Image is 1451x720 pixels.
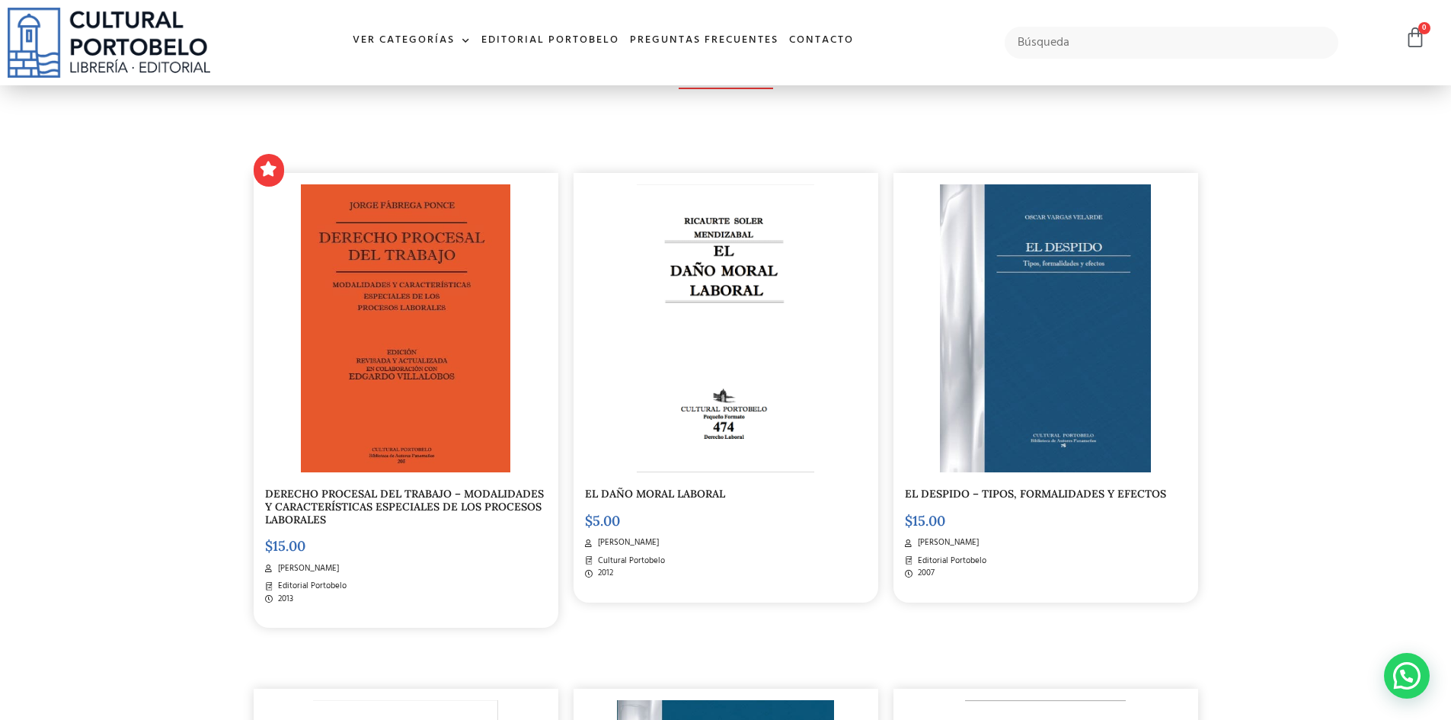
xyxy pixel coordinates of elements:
span: $ [265,537,273,555]
a: Editorial Portobelo [476,24,625,57]
span: [PERSON_NAME] [594,536,659,549]
img: BA205-1.jpg [301,184,511,472]
span: 2007 [914,567,935,580]
a: Preguntas frecuentes [625,24,784,57]
span: $ [585,512,593,530]
bdi: 15.00 [265,537,305,555]
span: 0 [1418,22,1430,34]
a: 0 [1405,27,1426,49]
span: [PERSON_NAME] [274,562,339,575]
span: 2013 [274,593,293,606]
bdi: 15.00 [905,512,945,530]
span: Editorial Portobelo [274,580,347,593]
input: Búsqueda [1005,27,1339,59]
bdi: 5.00 [585,512,620,530]
a: EL DESPIDO – TIPOS, FORMALIDADES Y EFECTOS [905,487,1166,501]
img: BA76-2.jpg [940,184,1151,472]
a: Ver Categorías [347,24,476,57]
a: EL DAÑO MORAL LABORAL [585,487,725,501]
span: $ [905,512,912,530]
img: 474-2.png [637,184,815,472]
a: Contacto [784,24,859,57]
span: Cultural Portobelo [594,555,665,568]
span: [PERSON_NAME] [914,536,979,549]
span: Editorial Portobelo [914,555,986,568]
span: 2012 [594,567,613,580]
a: DERECHO PROCESAL DEL TRABAJO – MODALIDADES Y CARACTERÍSTICAS ESPECIALES DE LOS PROCESOS LABORALES [265,487,544,526]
